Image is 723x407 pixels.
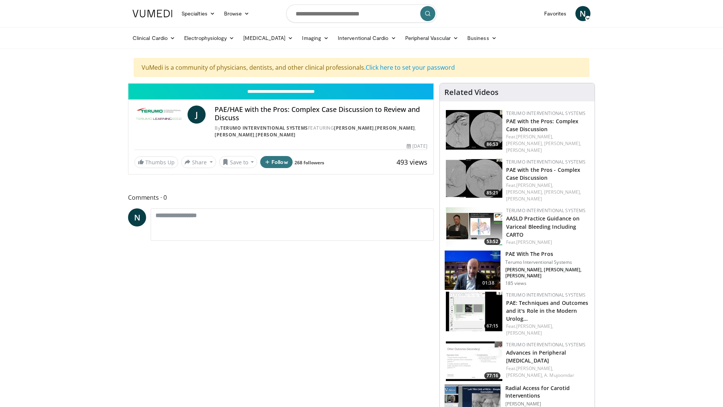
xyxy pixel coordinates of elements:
[134,106,185,124] img: Terumo Interventional Systems
[446,341,502,381] a: 77:16
[401,31,463,46] a: Peripheral Vascular
[446,207,502,247] img: d458a976-084f-4cc6-99db-43f8cfe48950.150x105_q85_crop-smart_upscale.jpg
[444,250,590,290] a: 01:38 PAE With The Pros Terumo Interventional Systems [PERSON_NAME], [PERSON_NAME], [PERSON_NAME]...
[446,110,502,150] img: 48030207-1c61-4b22-9de5-d5592b0ccd5b.150x105_q85_crop-smart_upscale.jpg
[505,259,590,265] p: Terumo Interventional Systems
[128,31,180,46] a: Clinical Cardio
[506,196,542,202] a: [PERSON_NAME]
[506,147,542,153] a: [PERSON_NAME]
[484,323,500,329] span: 67:15
[375,125,415,131] a: [PERSON_NAME]
[506,330,542,336] a: [PERSON_NAME]
[516,133,553,140] a: [PERSON_NAME],
[544,140,581,147] a: [PERSON_NAME],
[366,63,455,72] a: Click here to set your password
[506,189,543,195] a: [PERSON_NAME],
[506,110,586,116] a: Terumo Interventional Systems
[506,239,589,246] div: Feat.
[484,190,500,196] span: 85:21
[544,189,581,195] a: [PERSON_NAME],
[506,133,589,154] div: Feat.
[540,6,571,21] a: Favorites
[446,110,502,150] a: 86:53
[506,159,586,165] a: Terumo Interventional Systems
[505,250,590,258] h3: PAE With The Pros
[177,6,220,21] a: Specialties
[484,372,500,379] span: 77:16
[506,140,543,147] a: [PERSON_NAME],
[479,279,497,287] span: 01:38
[446,292,502,331] a: 67:15
[484,141,500,148] span: 86:53
[128,193,434,202] span: Comments 0
[181,156,216,168] button: Share
[505,280,526,286] p: 185 views
[575,6,590,21] a: N
[446,159,502,198] a: 85:21
[516,323,553,329] a: [PERSON_NAME],
[260,156,293,168] button: Follow
[134,58,589,77] div: VuMedi is a community of physicians, dentists, and other clinical professionals.
[506,323,589,337] div: Feat.
[444,88,499,97] h4: Related Videos
[397,158,427,167] span: 493 views
[133,10,172,17] img: VuMedi Logo
[516,365,553,372] a: [PERSON_NAME],
[215,125,427,138] div: By FEATURING , , ,
[506,349,566,364] a: Advances in Peripheral [MEDICAL_DATA]
[256,132,296,138] a: [PERSON_NAME]
[484,238,500,245] span: 53:52
[506,372,543,378] a: [PERSON_NAME],
[446,341,502,381] img: da8a9d0e-255b-44a9-ace5-ecf5e07a5929.150x105_q85_crop-smart_upscale.jpg
[220,125,308,131] a: Terumo Interventional Systems
[188,106,206,124] a: J
[506,299,589,322] a: PAE: Techniques and Outcomes and it's Role in the Modern Urolog…
[134,156,178,168] a: Thumbs Up
[506,207,586,214] a: Terumo Interventional Systems
[294,159,324,166] a: 268 followers
[446,292,502,331] img: 93e049e9-62b1-41dc-8150-a6ce6f366562.150x105_q85_crop-smart_upscale.jpg
[333,31,401,46] a: Interventional Cardio
[239,31,297,46] a: [MEDICAL_DATA]
[544,372,574,378] a: A. Mujoomdar
[128,83,433,84] video-js: Video Player
[506,182,589,202] div: Feat.
[220,6,254,21] a: Browse
[506,341,586,348] a: Terumo Interventional Systems
[215,132,255,138] a: [PERSON_NAME]
[516,239,552,245] a: [PERSON_NAME]
[297,31,333,46] a: Imaging
[506,118,579,133] a: PAE with the Pros: Complex Case Discussion
[334,125,374,131] a: [PERSON_NAME]
[446,159,502,198] img: 2880b503-176d-42d6-8e25-38e0446d51c9.150x105_q85_crop-smart_upscale.jpg
[505,384,590,399] h3: Radial Access for Carotid Interventions
[446,207,502,247] a: 53:52
[506,292,586,298] a: Terumo Interventional Systems
[219,156,258,168] button: Save to
[215,106,427,122] h4: PAE/HAE with the Pros: Complex Case Discussion to Review and Discuss
[407,143,427,150] div: [DATE]
[286,5,437,23] input: Search topics, interventions
[180,31,239,46] a: Electrophysiology
[463,31,501,46] a: Business
[516,182,553,188] a: [PERSON_NAME],
[128,208,146,226] a: N
[445,251,500,290] img: 9715e714-e860-404f-8564-9ff980d54d36.150x105_q85_crop-smart_upscale.jpg
[506,166,581,181] a: PAE with the Pros - Complex Case Discussion
[506,365,589,379] div: Feat.
[506,215,580,238] a: AASLD Practice Guidance on Variceal Bleeding Including CARTO
[505,401,590,407] p: [PERSON_NAME]
[505,267,590,279] p: [PERSON_NAME], [PERSON_NAME], [PERSON_NAME]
